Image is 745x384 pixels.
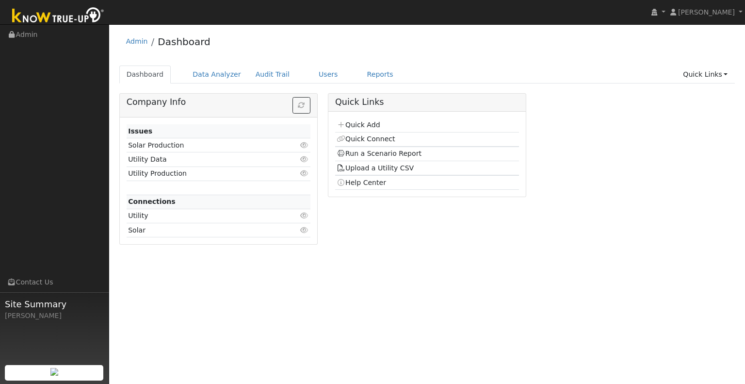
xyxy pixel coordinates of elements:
[7,5,109,27] img: Know True-Up
[50,368,58,376] img: retrieve
[300,142,309,149] i: Click to view
[119,66,171,83] a: Dashboard
[248,66,297,83] a: Audit Trail
[337,121,380,129] a: Quick Add
[127,209,281,223] td: Utility
[300,170,309,177] i: Click to view
[337,150,421,157] a: Run a Scenario Report
[127,97,310,107] h5: Company Info
[311,66,345,83] a: Users
[337,135,395,143] a: Quick Connect
[127,167,281,181] td: Utility Production
[126,37,148,45] a: Admin
[5,298,104,311] span: Site Summary
[127,138,281,152] td: Solar Production
[300,156,309,163] i: Click to view
[678,8,735,16] span: [PERSON_NAME]
[335,97,519,107] h5: Quick Links
[676,66,735,83] a: Quick Links
[337,164,414,172] a: Upload a Utility CSV
[127,223,281,237] td: Solar
[300,212,309,219] i: Click to view
[128,198,176,205] strong: Connections
[128,127,152,135] strong: Issues
[158,36,211,48] a: Dashboard
[337,179,386,186] a: Help Center
[185,66,248,83] a: Data Analyzer
[127,152,281,167] td: Utility Data
[5,311,104,321] div: [PERSON_NAME]
[360,66,401,83] a: Reports
[300,227,309,234] i: Click to view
